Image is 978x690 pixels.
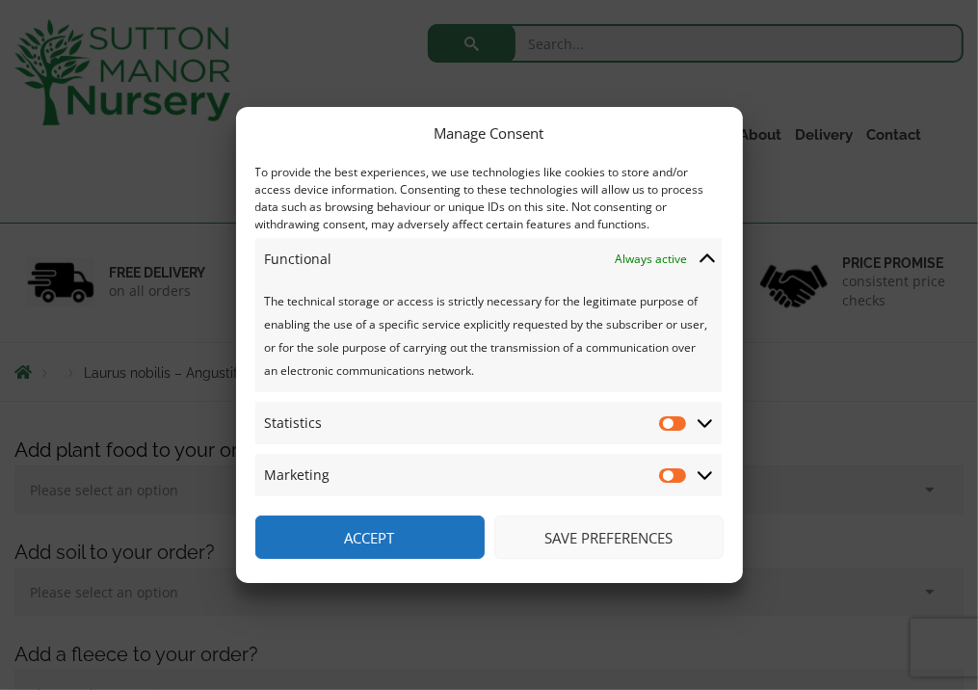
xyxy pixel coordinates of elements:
[265,293,708,379] span: The technical storage or access is strictly necessary for the legitimate purpose of enabling the ...
[265,464,330,487] span: Marketing
[265,411,323,435] span: Statistics
[255,454,722,496] summary: Marketing
[255,402,722,444] summary: Statistics
[255,164,722,233] div: To provide the best experiences, we use technologies like cookies to store and/or access device i...
[255,238,722,280] summary: Functional Always active
[255,516,485,559] button: Accept
[494,516,724,559] button: Save preferences
[435,121,544,145] div: Manage Consent
[265,248,332,271] span: Functional
[616,248,688,271] span: Always active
